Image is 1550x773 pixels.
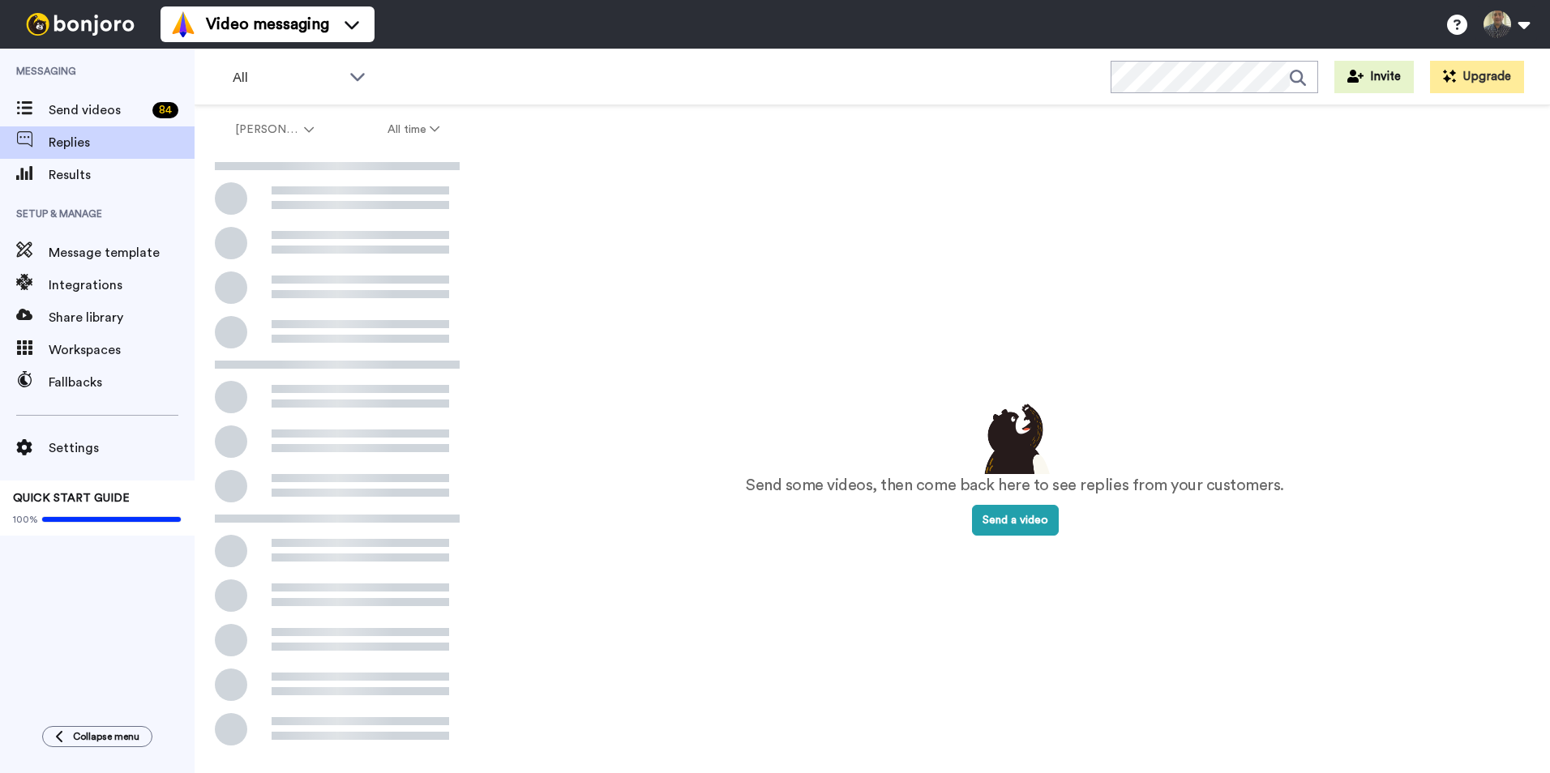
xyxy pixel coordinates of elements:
span: Settings [49,438,195,458]
span: Fallbacks [49,373,195,392]
span: QUICK START GUIDE [13,493,130,504]
img: results-emptystates.png [974,399,1055,474]
span: [PERSON_NAME] [235,122,301,138]
p: Send some videos, then come back here to see replies from your customers. [746,474,1284,498]
button: Collapse menu [42,726,152,747]
a: Send a video [972,515,1059,526]
span: Replies [49,133,195,152]
span: Integrations [49,275,195,295]
button: All time [351,115,477,144]
button: [PERSON_NAME] [198,115,351,144]
span: Video messaging [206,13,329,36]
span: Share library [49,308,195,327]
button: Invite [1334,61,1414,93]
span: Workspaces [49,340,195,360]
button: Upgrade [1430,61,1524,93]
span: All [233,68,341,88]
img: vm-color.svg [170,11,196,37]
span: Collapse menu [73,730,139,743]
span: Send videos [49,100,146,120]
span: Message template [49,243,195,263]
img: bj-logo-header-white.svg [19,13,141,36]
span: 100% [13,513,38,526]
div: 84 [152,102,178,118]
span: Results [49,165,195,185]
button: Send a video [972,505,1059,536]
